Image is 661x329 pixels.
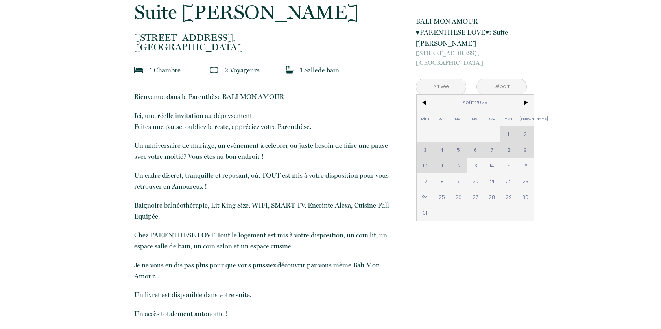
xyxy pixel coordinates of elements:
[134,170,392,192] p: Un cadre discret, tranquille et reposant, où, TOUT est mis à votre disposition pour vous retrouve...
[417,173,434,189] span: 17
[484,110,500,126] span: Jeu
[224,64,260,75] p: 2 Voyageur
[210,66,218,74] img: guests
[517,189,534,205] span: 30
[517,95,534,110] span: >
[416,49,527,58] span: [STREET_ADDRESS],
[433,173,450,189] span: 18
[257,66,260,74] span: s
[300,64,339,75] p: 1 Salle de bain
[417,189,434,205] span: 24
[467,189,484,205] span: 27
[433,189,450,205] span: 25
[416,128,527,149] button: Réserver
[484,189,500,205] span: 28
[134,200,392,222] p: Baignoire balnéothérapie, Lit King Size, WIFI, SMART TV, Enceinte Alexa, Cuisine Full Equipée.
[134,110,392,132] p: Ici, une réelle invitation au dépaysement. Faites une pause, oubliez le reste, appréciez votre Pa...
[500,173,517,189] span: 22
[416,79,466,94] input: Arrivée
[417,95,434,110] span: <
[134,140,392,162] p: Un anniversaire de mariage, un évènement à célébrer ou juste besoin de faire une pause avec votre...
[416,16,527,49] p: BALI MON AMOUR ♥︎PARENTHESE LOVE♥︎: Suite [PERSON_NAME]
[417,205,434,221] span: 31
[416,49,527,68] p: [GEOGRAPHIC_DATA]
[134,259,392,281] p: Je ne vous en dis pas plus pour que vous puissiez découvrir par vous même Bali Mon Amour...
[433,110,450,126] span: Lun
[150,64,181,75] p: 1 Chambre
[467,158,484,173] span: 13
[484,158,500,173] span: 14
[517,173,534,189] span: 23
[500,189,517,205] span: 29
[517,158,534,173] span: 16
[134,308,392,319] p: Un accès totalement autonome !
[417,110,434,126] span: Dim
[134,289,392,300] p: Un livret est disponible dans votre suite.
[433,95,517,110] span: Août 2025
[134,230,392,252] p: Chez PARENTHESE LOVE Tout le logement est mis à votre disposition, un coin lit, un espace salle d...
[134,33,392,52] p: [GEOGRAPHIC_DATA]
[450,173,467,189] span: 19
[467,110,484,126] span: Mer
[450,110,467,126] span: Mar
[477,79,526,94] input: Départ
[484,173,500,189] span: 21
[467,173,484,189] span: 20
[500,158,517,173] span: 15
[450,189,467,205] span: 26
[134,33,392,42] span: [STREET_ADDRESS],
[134,91,392,102] p: Bienvenue dans la Parenthèse BALI MON AMOUR
[500,110,517,126] span: Ven
[517,110,534,126] span: [PERSON_NAME]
